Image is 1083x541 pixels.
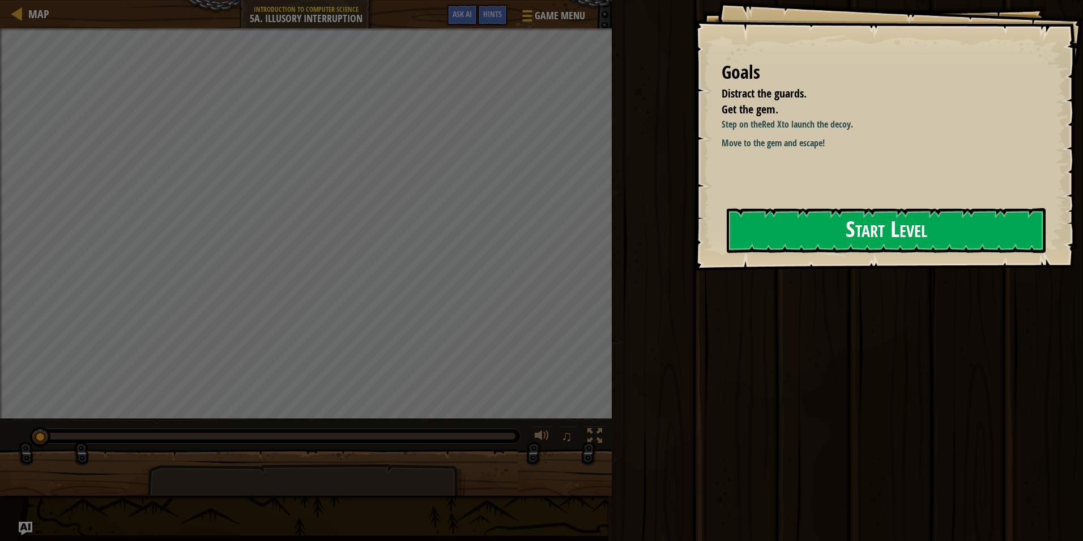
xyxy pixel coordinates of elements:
strong: Red X [762,118,782,130]
span: Ask AI [453,9,472,19]
p: Step on the to launch the decoy. [722,118,1052,131]
button: Adjust volume [531,426,553,449]
span: Game Menu [535,9,585,23]
li: Get the gem. [707,102,1041,118]
button: Ask AI [447,5,477,26]
span: ♫ [561,428,573,445]
p: Move to the gem and escape! [722,137,1052,150]
button: ♫ [559,426,578,449]
li: Distract the guards. [707,86,1041,102]
span: Get the gem. [722,102,778,117]
span: Map [28,6,49,22]
span: Distract the guards. [722,86,807,101]
button: Toggle fullscreen [583,426,606,449]
span: Hints [483,9,502,19]
button: Start Level [727,208,1046,253]
button: Ask AI [19,522,32,535]
button: Game Menu [513,5,592,31]
a: Map [23,6,49,22]
div: Goals [722,60,1043,86]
